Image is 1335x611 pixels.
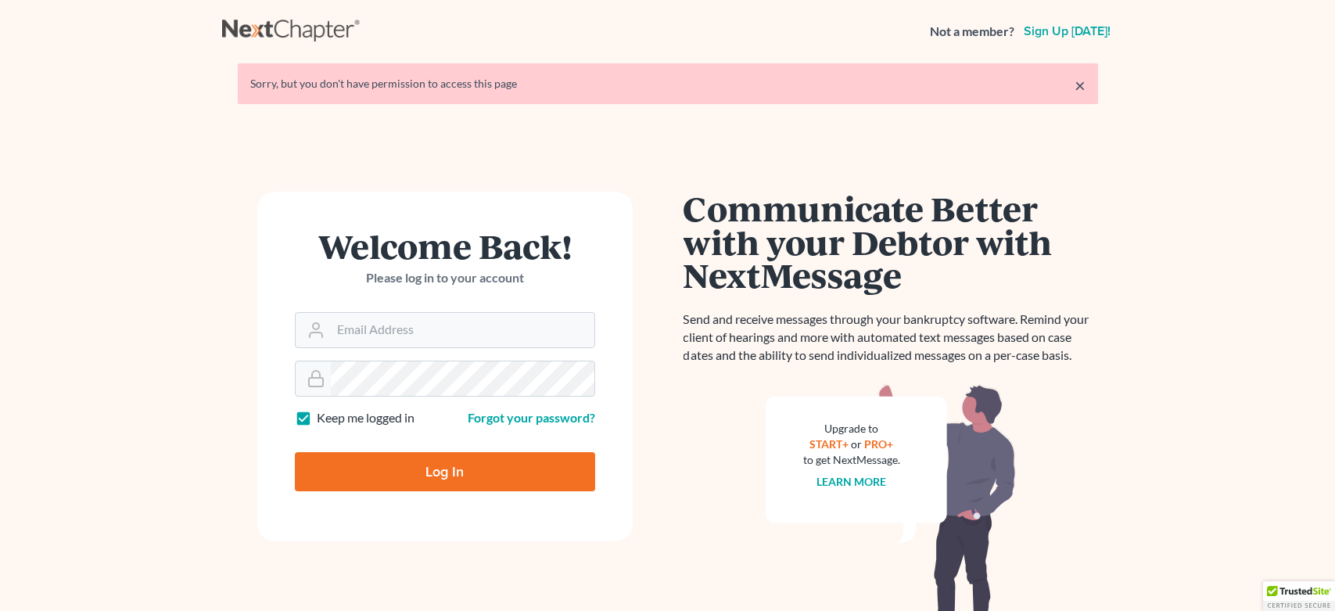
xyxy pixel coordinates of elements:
[684,311,1098,365] p: Send and receive messages through your bankruptcy software. Remind your client of hearings and mo...
[930,23,1014,41] strong: Not a member?
[864,437,893,451] a: PRO+
[803,452,900,468] div: to get NextMessage.
[809,437,849,451] a: START+
[295,229,595,263] h1: Welcome Back!
[684,192,1098,292] h1: Communicate Better with your Debtor with NextMessage
[851,437,862,451] span: or
[1021,25,1114,38] a: Sign up [DATE]!
[803,421,900,437] div: Upgrade to
[295,269,595,287] p: Please log in to your account
[317,409,414,427] label: Keep me logged in
[816,475,886,488] a: Learn more
[1075,76,1086,95] a: ×
[468,410,595,425] a: Forgot your password?
[331,313,594,347] input: Email Address
[250,76,1086,92] div: Sorry, but you don't have permission to access this page
[1263,581,1335,611] div: TrustedSite Certified
[295,452,595,491] input: Log In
